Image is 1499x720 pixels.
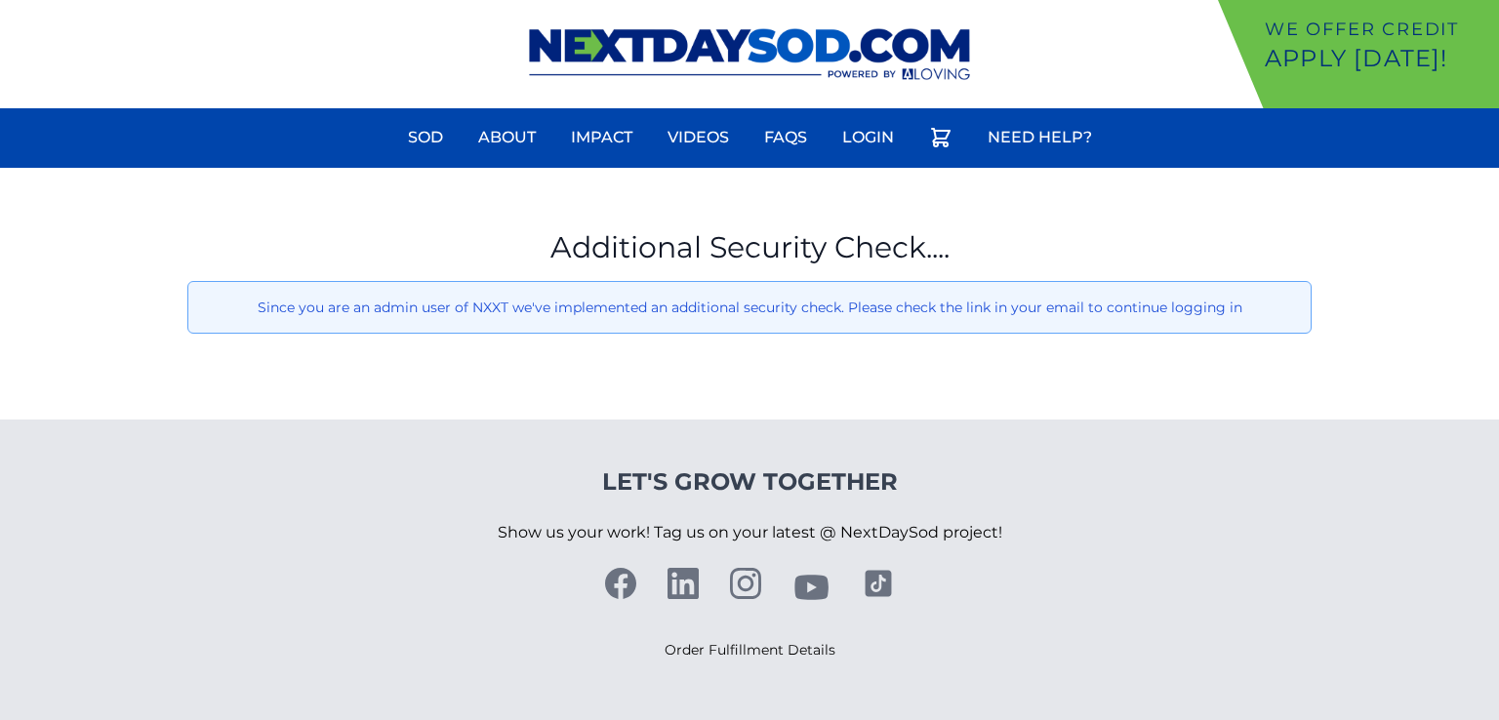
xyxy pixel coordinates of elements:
[498,466,1002,498] h4: Let's Grow Together
[187,230,1312,265] h1: Additional Security Check....
[466,114,547,161] a: About
[1265,16,1491,43] p: We offer Credit
[498,498,1002,568] p: Show us your work! Tag us on your latest @ NextDaySod project!
[559,114,644,161] a: Impact
[752,114,819,161] a: FAQs
[831,114,906,161] a: Login
[656,114,741,161] a: Videos
[396,114,455,161] a: Sod
[976,114,1104,161] a: Need Help?
[204,298,1295,317] p: Since you are an admin user of NXXT we've implemented an additional security check. Please check ...
[665,641,835,659] a: Order Fulfillment Details
[1265,43,1491,74] p: Apply [DATE]!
